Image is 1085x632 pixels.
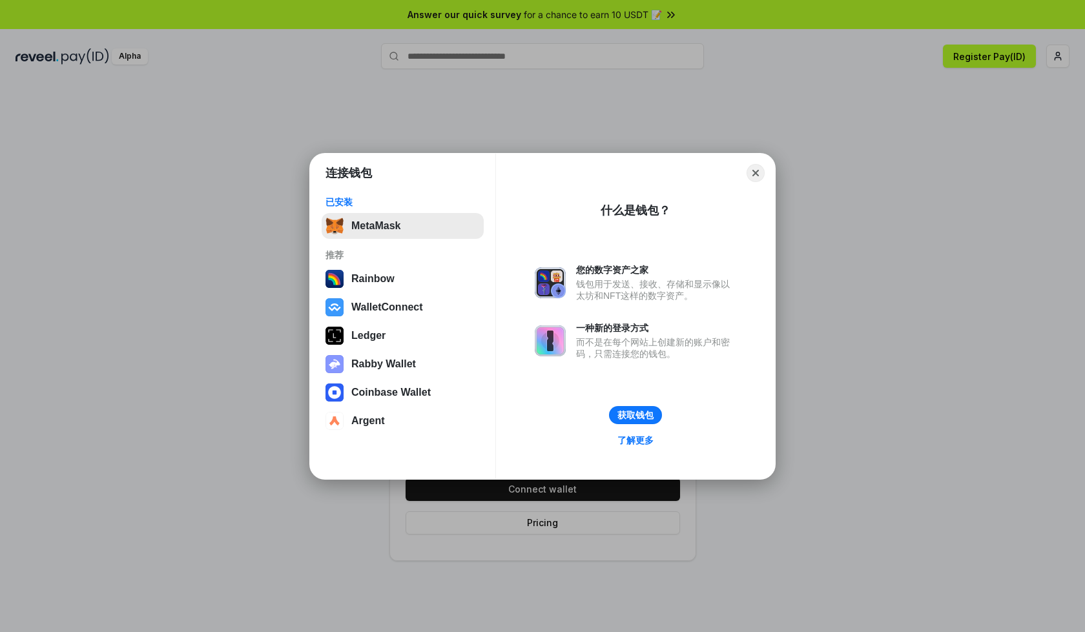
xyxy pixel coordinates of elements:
[535,325,566,356] img: svg+xml,%3Csvg%20xmlns%3D%22http%3A%2F%2Fwww.w3.org%2F2000%2Fsvg%22%20fill%3D%22none%22%20viewBox...
[325,327,344,345] img: svg+xml,%3Csvg%20xmlns%3D%22http%3A%2F%2Fwww.w3.org%2F2000%2Fsvg%22%20width%3D%2228%22%20height%3...
[322,408,484,434] button: Argent
[322,380,484,405] button: Coinbase Wallet
[351,358,416,370] div: Rabby Wallet
[325,217,344,235] img: svg+xml,%3Csvg%20fill%3D%22none%22%20height%3D%2233%22%20viewBox%3D%220%200%2035%2033%22%20width%...
[610,432,661,449] a: 了解更多
[609,406,662,424] button: 获取钱包
[576,322,736,334] div: 一种新的登录方式
[351,415,385,427] div: Argent
[535,267,566,298] img: svg+xml,%3Csvg%20xmlns%3D%22http%3A%2F%2Fwww.w3.org%2F2000%2Fsvg%22%20fill%3D%22none%22%20viewBox...
[747,164,765,182] button: Close
[325,249,480,261] div: 推荐
[322,266,484,292] button: Rainbow
[351,301,423,313] div: WalletConnect
[325,298,344,316] img: svg+xml,%3Csvg%20width%3D%2228%22%20height%3D%2228%22%20viewBox%3D%220%200%2028%2028%22%20fill%3D...
[322,351,484,377] button: Rabby Wallet
[322,323,484,349] button: Ledger
[325,165,372,181] h1: 连接钱包
[325,196,480,208] div: 已安装
[617,434,654,446] div: 了解更多
[351,330,386,341] div: Ledger
[351,387,431,398] div: Coinbase Wallet
[322,294,484,320] button: WalletConnect
[325,383,344,402] img: svg+xml,%3Csvg%20width%3D%2228%22%20height%3D%2228%22%20viewBox%3D%220%200%2028%2028%22%20fill%3D...
[576,336,736,360] div: 而不是在每个网站上创建新的账户和密码，只需连接您的钱包。
[351,220,400,232] div: MetaMask
[325,412,344,430] img: svg+xml,%3Csvg%20width%3D%2228%22%20height%3D%2228%22%20viewBox%3D%220%200%2028%2028%22%20fill%3D...
[351,273,395,285] div: Rainbow
[617,409,654,421] div: 获取钱包
[325,270,344,288] img: svg+xml,%3Csvg%20width%3D%22120%22%20height%3D%22120%22%20viewBox%3D%220%200%20120%20120%22%20fil...
[322,213,484,239] button: MetaMask
[601,203,670,218] div: 什么是钱包？
[576,278,736,301] div: 钱包用于发送、接收、存储和显示像以太坊和NFT这样的数字资产。
[325,355,344,373] img: svg+xml,%3Csvg%20xmlns%3D%22http%3A%2F%2Fwww.w3.org%2F2000%2Fsvg%22%20fill%3D%22none%22%20viewBox...
[576,264,736,276] div: 您的数字资产之家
